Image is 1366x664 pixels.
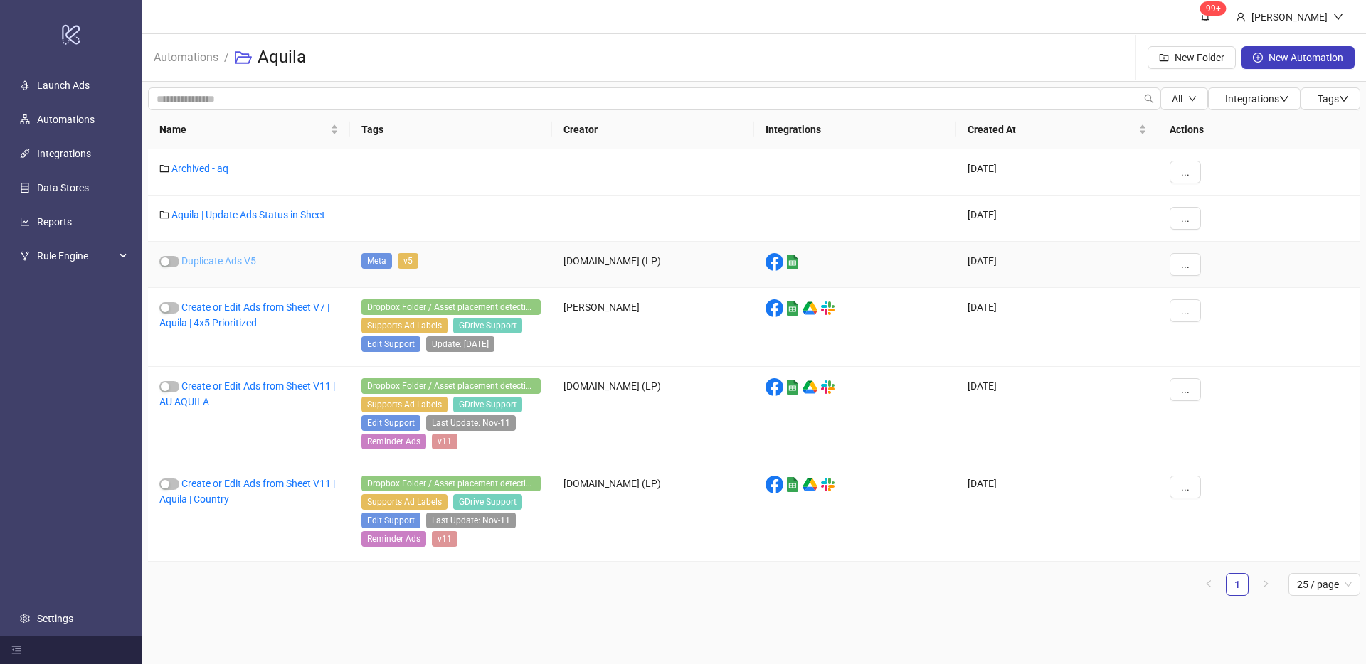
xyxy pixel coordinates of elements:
button: Tagsdown [1301,87,1360,110]
span: plus-circle [1253,53,1263,63]
th: Name [148,110,350,149]
span: Last Update: Nov-11 [426,513,516,528]
div: [DOMAIN_NAME] (LP) [552,242,754,288]
div: [DOMAIN_NAME] (LP) [552,367,754,464]
span: Supports Ad Labels [361,494,448,510]
li: Next Page [1254,573,1277,596]
div: [DATE] [956,367,1158,464]
span: ... [1181,305,1190,316]
span: Dropbox Folder / Asset placement detection [361,299,541,315]
a: Create or Edit Ads from Sheet V7 | Aquila | 4x5 Prioritized [159,301,329,328]
span: ... [1181,384,1190,395]
a: 1 [1227,574,1248,595]
div: [DOMAIN_NAME] (LP) [552,464,754,562]
span: Edit Support [361,336,420,352]
a: Archived - aq [171,163,228,174]
span: down [1188,95,1197,103]
li: / [224,35,229,80]
div: [DATE] [956,464,1158,562]
div: [DATE] [956,196,1158,242]
span: Update: 21-10-2024 [426,336,494,352]
span: down [1333,12,1343,22]
span: folder [159,210,169,220]
span: Reminder Ads [361,434,426,449]
span: Tags [1318,93,1349,105]
span: New Folder [1175,52,1224,63]
a: Aquila | Update Ads Status in Sheet [171,209,325,220]
button: Alldown [1160,87,1208,110]
span: v5 [398,253,418,269]
button: ... [1170,476,1201,498]
div: [PERSON_NAME] [1246,9,1333,25]
div: [DATE] [956,288,1158,367]
sup: 1640 [1200,1,1227,16]
span: Dropbox Folder / Asset placement detection [361,476,541,491]
span: Rule Engine [37,242,115,270]
span: Name [159,122,327,137]
div: Page Size [1288,573,1360,596]
h3: Aquila [258,46,306,69]
button: ... [1170,207,1201,230]
th: Tags [350,110,552,149]
button: right [1254,573,1277,596]
span: right [1261,579,1270,588]
span: ... [1181,481,1190,493]
span: Dropbox Folder / Asset placement detection [361,378,541,394]
span: search [1144,94,1154,104]
span: fork [20,251,30,261]
span: GDrive Support [453,397,522,412]
span: Edit Support [361,415,420,431]
span: Reminder Ads [361,531,426,547]
button: ... [1170,378,1201,401]
a: Settings [37,613,73,624]
span: All [1172,93,1182,105]
th: Integrations [754,110,956,149]
span: bell [1200,11,1210,21]
a: Create or Edit Ads from Sheet V11 | Aquila | Country [159,478,335,505]
span: Supports Ad Labels [361,318,448,333]
span: 25 / page [1297,574,1352,595]
a: Data Stores [37,182,89,193]
a: Integrations [37,148,91,159]
button: New Folder [1148,46,1236,69]
a: Launch Ads [37,80,90,91]
span: Meta [361,253,392,269]
button: ... [1170,299,1201,322]
span: New Automation [1269,52,1343,63]
span: Edit Support [361,513,420,528]
button: left [1197,573,1220,596]
span: v11 [432,434,457,449]
button: Integrationsdown [1208,87,1301,110]
span: Supports Ad Labels [361,397,448,412]
th: Created At [956,110,1158,149]
span: ... [1181,259,1190,270]
span: Integrations [1225,93,1289,105]
li: 1 [1226,573,1249,596]
span: menu-fold [11,645,21,655]
button: ... [1170,253,1201,276]
button: ... [1170,161,1201,183]
a: Create or Edit Ads from Sheet V11 | AU AQUILA [159,380,335,407]
span: folder-open [235,49,252,66]
div: [DATE] [956,149,1158,196]
div: [PERSON_NAME] [552,288,754,367]
span: ... [1181,166,1190,178]
th: Creator [552,110,754,149]
th: Actions [1158,110,1360,149]
span: folder [159,164,169,173]
span: v11 [432,531,457,547]
span: down [1279,94,1289,104]
a: Automations [37,114,95,125]
span: ... [1181,213,1190,224]
li: Previous Page [1197,573,1220,596]
span: down [1339,94,1349,104]
a: Reports [37,216,72,227]
span: Last Update: Nov-11 [426,415,516,431]
div: [DATE] [956,242,1158,288]
span: GDrive Support [453,494,522,510]
span: user [1236,12,1246,22]
span: folder-add [1159,53,1169,63]
button: New Automation [1241,46,1355,69]
span: left [1204,579,1213,588]
a: Automations [151,48,221,64]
